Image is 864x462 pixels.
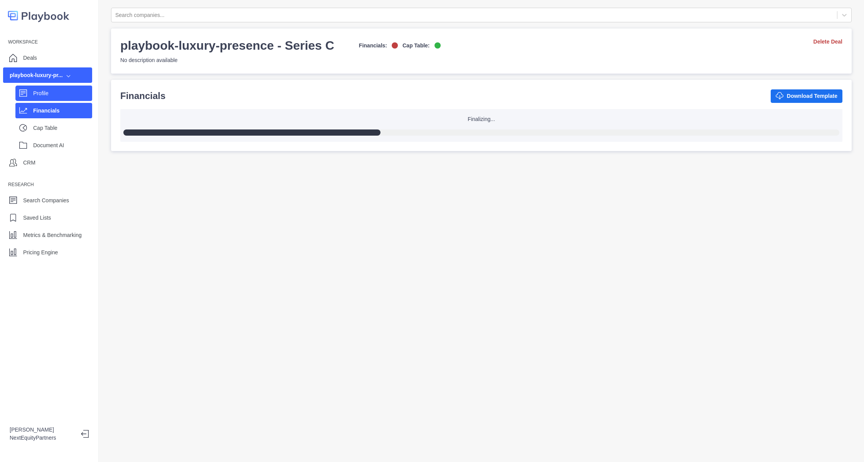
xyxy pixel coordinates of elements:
h3: playbook-luxury-presence - Series C [120,38,334,53]
p: NextEquityPartners [10,434,75,442]
p: Metrics & Benchmarking [23,231,82,239]
p: Profile [33,89,92,97]
p: Deals [23,54,37,62]
p: Cap Table: [403,42,430,50]
p: Financials: [359,42,387,50]
p: Finalizing... [468,115,495,123]
p: Search Companies [23,197,69,205]
p: Saved Lists [23,214,51,222]
a: Delete Deal [813,38,842,46]
p: Financials [120,89,165,103]
img: logo-colored [8,8,69,24]
p: Pricing Engine [23,249,58,257]
img: off-logo [392,42,398,49]
img: on-logo [435,42,441,49]
p: [PERSON_NAME] [10,426,75,434]
p: Document AI [33,141,92,150]
p: No description available [120,56,441,64]
p: Cap Table [33,124,92,132]
div: playbook-luxury-pr... [10,71,63,79]
p: CRM [23,159,35,167]
p: Financials [33,107,92,115]
button: Download Template [771,89,842,103]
